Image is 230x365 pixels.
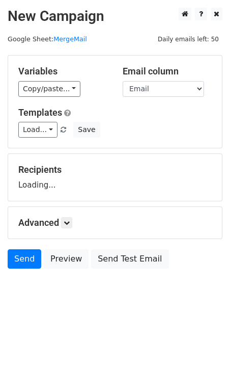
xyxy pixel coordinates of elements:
[123,66,212,77] h5: Email column
[8,8,222,25] h2: New Campaign
[18,164,212,191] div: Loading...
[8,249,41,269] a: Send
[18,81,80,97] a: Copy/paste...
[8,35,87,43] small: Google Sheet:
[154,34,222,45] span: Daily emails left: 50
[154,35,222,43] a: Daily emails left: 50
[44,249,89,269] a: Preview
[91,249,168,269] a: Send Test Email
[73,122,100,138] button: Save
[18,107,62,118] a: Templates
[53,35,87,43] a: MergeMail
[18,66,107,77] h5: Variables
[18,164,212,175] h5: Recipients
[18,122,57,138] a: Load...
[18,217,212,228] h5: Advanced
